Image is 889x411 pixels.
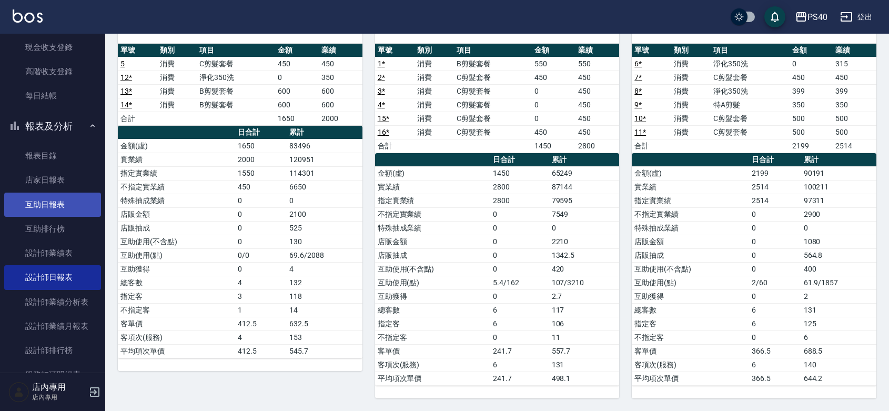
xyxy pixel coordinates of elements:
[711,57,790,71] td: 淨化350洗
[197,57,276,71] td: C剪髮套餐
[836,7,876,27] button: 登出
[375,139,415,153] td: 合計
[235,126,287,139] th: 日合計
[375,194,491,207] td: 指定實業績
[4,193,101,217] a: 互助日報表
[532,71,575,84] td: 450
[632,207,749,221] td: 不指定實業績
[801,262,876,276] td: 400
[575,44,619,57] th: 業績
[118,262,235,276] td: 互助獲得
[4,35,101,59] a: 現金收支登錄
[235,153,287,166] td: 2000
[671,125,711,139] td: 消費
[749,235,801,248] td: 0
[287,235,362,248] td: 130
[275,57,319,71] td: 450
[235,207,287,221] td: 0
[118,180,235,194] td: 不指定實業績
[711,98,790,112] td: 特A剪髮
[711,125,790,139] td: C剪髮套餐
[319,112,362,125] td: 2000
[833,98,876,112] td: 350
[801,276,876,289] td: 61.9/1857
[275,98,319,112] td: 600
[197,98,276,112] td: B剪髮套餐
[235,289,287,303] td: 3
[235,303,287,317] td: 1
[632,153,876,386] table: a dense table
[375,317,491,330] td: 指定客
[375,207,491,221] td: 不指定實業績
[632,194,749,207] td: 指定實業績
[287,330,362,344] td: 153
[275,44,319,57] th: 金額
[454,112,532,125] td: C剪髮套餐
[671,98,711,112] td: 消費
[157,84,197,98] td: 消費
[415,112,454,125] td: 消費
[549,289,620,303] td: 2.7
[801,153,876,167] th: 累計
[235,330,287,344] td: 4
[575,98,619,112] td: 450
[319,98,362,112] td: 600
[454,84,532,98] td: C剪髮套餐
[287,248,362,262] td: 69.6/2088
[632,358,749,372] td: 客項次(服務)
[4,144,101,168] a: 報表目錄
[807,11,827,24] div: PS40
[801,221,876,235] td: 0
[287,262,362,276] td: 4
[749,372,801,385] td: 366.5
[549,235,620,248] td: 2210
[632,317,749,330] td: 指定客
[711,112,790,125] td: C剪髮套餐
[490,207,549,221] td: 0
[118,44,157,57] th: 單號
[801,235,876,248] td: 1080
[532,112,575,125] td: 0
[790,84,833,98] td: 399
[4,314,101,338] a: 設計師業績月報表
[549,372,620,385] td: 498.1
[118,330,235,344] td: 客項次(服務)
[749,317,801,330] td: 6
[235,194,287,207] td: 0
[549,262,620,276] td: 420
[632,180,749,194] td: 實業績
[118,194,235,207] td: 特殊抽成業績
[549,358,620,372] td: 131
[118,289,235,303] td: 指定客
[375,358,491,372] td: 客項次(服務)
[375,262,491,276] td: 互助使用(不含點)
[711,84,790,98] td: 淨化350洗
[790,98,833,112] td: 350
[575,125,619,139] td: 450
[287,139,362,153] td: 83496
[118,303,235,317] td: 不指定客
[8,382,29,403] img: Person
[549,221,620,235] td: 0
[575,84,619,98] td: 450
[549,330,620,344] td: 11
[4,84,101,108] a: 每日結帳
[235,276,287,289] td: 4
[287,194,362,207] td: 0
[375,166,491,180] td: 金額(虛)
[415,57,454,71] td: 消費
[833,84,876,98] td: 399
[801,330,876,344] td: 6
[319,71,362,84] td: 350
[319,57,362,71] td: 450
[118,139,235,153] td: 金額(虛)
[671,44,711,57] th: 類別
[490,262,549,276] td: 0
[632,289,749,303] td: 互助獲得
[490,180,549,194] td: 2800
[833,112,876,125] td: 500
[287,276,362,289] td: 132
[118,235,235,248] td: 互助使用(不含點)
[490,289,549,303] td: 0
[490,276,549,289] td: 5.4/162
